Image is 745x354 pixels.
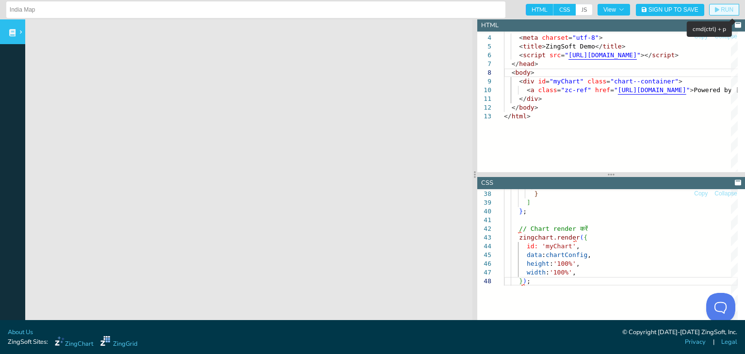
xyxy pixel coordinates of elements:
span: "zc-ref" [561,86,591,94]
span: div [523,78,534,85]
a: About Us [8,328,33,337]
div: 48 [477,277,491,286]
span: = [568,34,572,41]
span: body [519,104,534,111]
button: Collapse [714,189,738,198]
span: src [550,51,561,59]
span: < [519,34,523,41]
span: { [583,234,587,241]
span: </ [595,43,602,50]
span: > [530,69,534,76]
div: 40 [477,207,491,216]
div: checkbox-group [526,4,593,16]
span: class [538,86,557,94]
span: < [519,51,523,59]
span: div [527,95,538,102]
span: cmd(ctrl) + p [693,25,726,33]
span: > [534,60,538,67]
span: : [542,251,546,258]
div: 9 [477,77,491,86]
span: height [527,260,550,267]
span: </ [519,95,527,102]
div: 41 [477,216,491,225]
button: RUN [709,4,739,16]
span: Copy [694,33,708,39]
span: < [527,86,531,94]
span: : [550,260,553,267]
span: </ [511,60,519,67]
a: ZingChart [55,336,93,349]
span: " [637,51,641,59]
span: html [511,113,526,120]
span: CSS [553,4,576,16]
span: > [534,104,538,111]
iframe: Toggle Customer Support [706,293,735,322]
span: Collapse [714,33,737,39]
span: ; [527,277,531,285]
span: = [610,86,614,94]
button: Copy [694,189,708,198]
div: 44 [477,242,491,251]
span: script [523,51,546,59]
span: Sign Up to Save [648,7,698,13]
span: class [587,78,606,85]
span: [URL][DOMAIN_NAME] [568,51,637,59]
span: > [538,95,542,102]
span: ZingSoft Demo [546,43,595,50]
div: 5 [477,42,491,51]
input: Untitled Demo [10,2,502,17]
span: " [686,86,690,94]
span: '100%' [553,260,576,267]
span: > [621,43,625,50]
div: 43 [477,233,491,242]
span: </ [511,104,519,111]
div: 38 [477,190,491,198]
span: href [595,86,610,94]
span: Collapse [714,191,737,196]
span: ) [523,277,527,285]
span: </ [504,113,512,120]
span: = [606,78,610,85]
span: > [675,51,679,59]
span: } [519,208,523,215]
span: ( [580,234,583,241]
div: 11 [477,95,491,103]
span: | [713,338,714,347]
span: HTML [526,4,553,16]
iframe: Your browser does not support iframes. [25,19,472,330]
div: 42 [477,225,491,233]
span: ] [527,199,531,206]
span: a [530,86,534,94]
span: title [523,43,542,50]
span: RUN [721,7,733,13]
span: meta [523,34,538,41]
span: "utf-8" [572,34,599,41]
span: , [587,251,591,258]
div: 39 [477,198,491,207]
span: : [546,269,550,276]
span: ></ [640,51,651,59]
span: " [614,86,618,94]
span: " [565,51,568,59]
span: , [572,269,576,276]
span: id [538,78,546,85]
div: 47 [477,268,491,277]
a: Legal [721,338,737,347]
div: CSS [481,178,493,188]
div: 6 [477,51,491,60]
span: "myChart" [550,78,583,85]
span: data [527,251,542,258]
span: ZingSoft Sites: [8,338,48,347]
span: head [519,60,534,67]
button: Sign Up to Save [636,4,704,16]
span: > [527,113,531,120]
span: ; [523,208,527,215]
span: = [546,78,550,85]
div: © Copyright [DATE]-[DATE] ZingSoft, Inc. [622,328,737,338]
button: View [598,4,630,16]
div: HTML [481,21,499,30]
span: } [519,277,523,285]
span: [URL][DOMAIN_NAME] [617,86,686,94]
div: 13 [477,112,491,121]
div: 45 [477,251,491,259]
